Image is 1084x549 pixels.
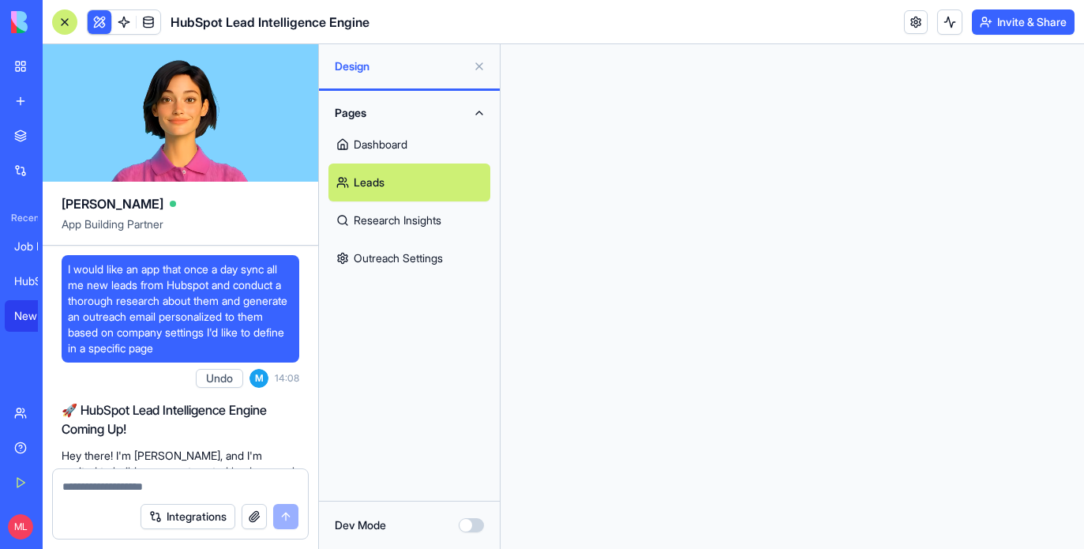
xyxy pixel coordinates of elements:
[171,13,369,32] span: HubSpot Lead Intelligence Engine
[335,517,386,533] label: Dev Mode
[328,164,490,201] a: Leads
[196,369,243,388] button: Undo
[68,261,293,356] span: I would like an app that once a day sync all me new leads from Hubspot and conduct a thorough res...
[62,216,299,245] span: App Building Partner
[62,400,299,438] h2: 🚀 HubSpot Lead Intelligence Engine Coming Up!
[62,448,299,543] p: Hey there! I'm [PERSON_NAME], and I'm excited to build you an automated lead research and outreac...
[328,201,490,239] a: Research Insights
[5,231,68,262] a: Job Description Generator
[249,369,268,388] span: M
[62,194,163,213] span: [PERSON_NAME]
[335,58,467,74] span: Design
[14,239,58,254] div: Job Description Generator
[328,100,490,126] button: Pages
[11,11,109,33] img: logo
[328,239,490,277] a: Outreach Settings
[14,308,58,324] div: New App
[5,265,68,297] a: HubSpot Lead Intelligence Hub
[8,514,33,540] span: ML
[5,212,38,224] span: Recent
[141,504,235,529] button: Integrations
[275,372,299,385] span: 14:08
[14,273,58,289] div: HubSpot Lead Intelligence Hub
[972,9,1075,35] button: Invite & Share
[328,126,490,164] a: Dashboard
[5,300,68,332] a: New App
